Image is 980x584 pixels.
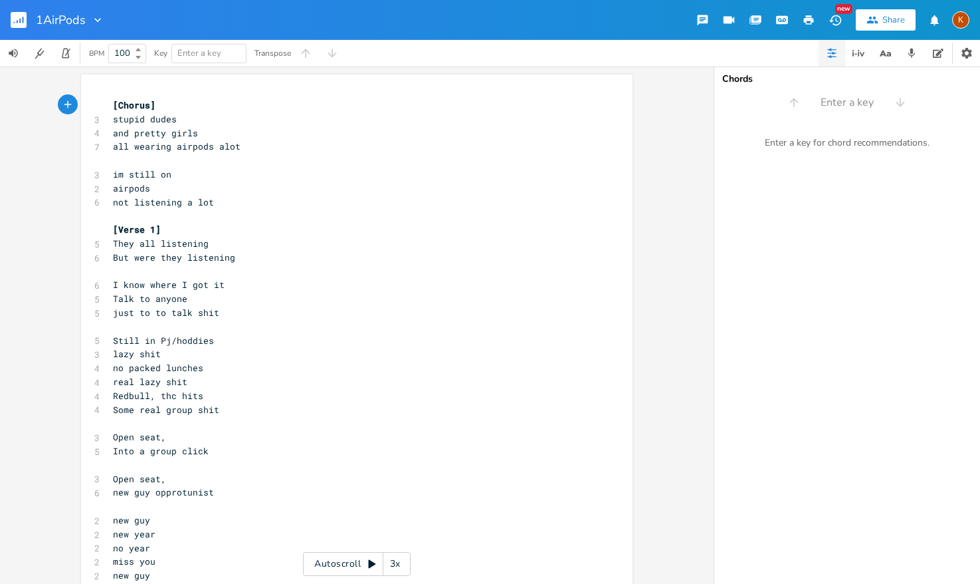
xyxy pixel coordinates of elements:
[113,528,155,540] span: new year
[113,431,166,443] span: Open seat,
[303,552,411,576] div: Autoscroll
[113,307,219,319] span: just to to talk shit
[113,335,214,347] span: Still in Pj/hoddies
[113,348,161,360] span: lazy shit
[113,99,155,111] span: [Chorus]
[113,237,209,249] span: They all listening
[952,11,969,29] div: Kat
[113,390,203,402] span: Redbull, thc hits
[113,376,187,388] span: real lazy shit
[113,404,219,416] span: Some real group shit
[113,140,241,152] span: all wearing airpods alot
[113,569,150,581] span: new guy
[154,49,167,57] div: Key
[952,5,969,35] button: K
[835,4,852,14] div: New
[822,8,848,32] button: New
[113,223,161,235] span: [Verse 1]
[113,279,225,291] span: I know where I got it
[113,293,187,305] span: Talk to anyone
[36,14,86,26] span: 1AirPods
[113,542,150,554] span: no year
[113,445,209,457] span: Into a group click
[89,50,104,57] div: BPM
[113,182,150,194] span: airpods
[113,362,203,374] span: no packed lunches
[113,168,171,180] span: im still on
[722,74,972,84] div: Chords
[714,129,980,157] div: Enter a key for chord recommendations.
[113,473,166,485] span: Open seat,
[113,127,198,139] span: and pretty girls
[113,486,214,498] span: new guy opprotunist
[113,113,177,125] span: stupid dudes
[383,552,407,576] div: 3x
[113,251,235,263] span: But were they listening
[821,95,874,110] span: Enter a key
[113,555,155,567] span: miss you
[177,47,221,59] span: Enter a key
[113,196,214,208] span: not listening a lot
[882,14,905,26] div: Share
[254,49,291,57] div: Transpose
[856,9,916,31] button: Share
[113,514,150,526] span: new guy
